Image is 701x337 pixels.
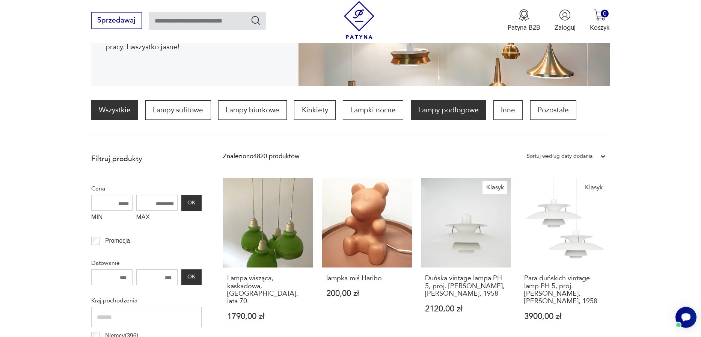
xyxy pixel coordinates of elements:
h3: Para duńskich vintage lamp PH 5, proj. [PERSON_NAME], [PERSON_NAME], 1958 [524,275,606,305]
p: Patyna B2B [508,23,540,32]
button: OK [181,269,202,285]
p: Zaloguj [555,23,576,32]
img: Ikonka użytkownika [559,9,571,21]
button: Szukaj [250,15,261,26]
a: Pozostałe [530,100,576,120]
button: Sprzedawaj [91,12,142,29]
img: Patyna - sklep z meblami i dekoracjami vintage [340,1,378,39]
a: Wszystkie [91,100,138,120]
p: 2120,00 zł [425,305,507,313]
img: Ikona koszyka [594,9,606,21]
p: Kraj pochodzenia [91,296,202,305]
a: Kinkiety [294,100,335,120]
h3: Duńska vintage lampa PH 5, proj. [PERSON_NAME], [PERSON_NAME], 1958 [425,275,507,298]
a: Sprzedawaj [91,18,142,24]
div: 0 [601,10,609,18]
div: Sortuj według daty dodania [527,151,592,161]
label: MIN [91,211,133,225]
a: Ikona medaluPatyna B2B [508,9,540,32]
p: 200,00 zł [326,290,408,298]
button: 0Koszyk [590,9,610,32]
button: Patyna B2B [508,9,540,32]
p: 1790,00 zł [227,313,309,320]
img: Ikona medalu [518,9,530,21]
a: Lampki nocne [343,100,403,120]
a: Lampy podłogowe [411,100,486,120]
p: Koszyk [590,23,610,32]
p: Datowanie [91,258,202,268]
p: Cena [91,184,202,193]
button: OK [181,195,202,211]
button: Zaloguj [555,9,576,32]
label: MAX [136,211,178,225]
a: Lampy sufitowe [145,100,211,120]
h3: Lampa wisząca, kaskadowa, [GEOGRAPHIC_DATA], lata 70. [227,275,309,305]
a: Inne [493,100,523,120]
a: Lampy biurkowe [218,100,287,120]
h3: lampka miś Haribo [326,275,408,282]
iframe: Smartsupp widget button [675,307,696,328]
div: Znaleziono 4820 produktów [223,151,299,161]
p: 3900,00 zł [524,313,606,320]
p: Promocja [105,236,130,246]
p: Filtruj produkty [91,154,202,164]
